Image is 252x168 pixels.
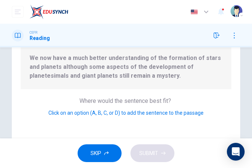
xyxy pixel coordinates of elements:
span: Where would the sentence best fit? [79,97,173,104]
div: Open Intercom Messenger [227,143,245,161]
img: ELTC logo [30,4,68,19]
span: We now have a much better understanding of the formation of stars and planets although some aspec... [30,54,222,80]
span: SKIP [91,149,101,158]
img: en [190,9,199,15]
span: Click on an option (A, B, C, or D) to add the sentence to the passage [48,110,204,116]
h1: Reading [30,35,50,41]
button: open mobile menu [12,6,24,18]
button: SKIP [78,144,122,162]
img: Profile picture [231,5,242,17]
span: CEFR [30,30,37,35]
